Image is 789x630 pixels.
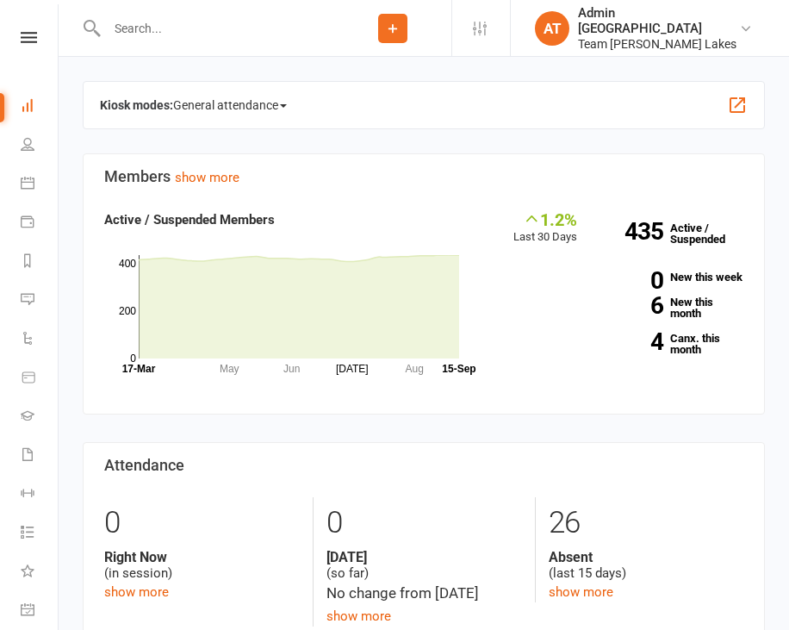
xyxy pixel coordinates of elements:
[513,209,577,246] div: Last 30 Days
[21,204,59,243] a: Payments
[603,296,743,319] a: 6New this month
[549,549,743,582] div: (last 15 days)
[104,549,300,582] div: (in session)
[104,584,169,600] a: show more
[603,333,743,355] a: 4Canx. this month
[535,11,569,46] div: AT
[603,220,663,243] strong: 435
[326,549,521,565] strong: [DATE]
[326,497,521,549] div: 0
[549,497,743,549] div: 26
[326,549,521,582] div: (so far)
[104,212,275,228] strong: Active / Suspended Members
[21,165,59,204] a: Calendar
[104,497,300,549] div: 0
[100,98,173,112] strong: Kiosk modes:
[326,582,521,605] div: No change from [DATE]
[173,91,287,119] span: General attendance
[104,457,743,474] h3: Attendance
[549,549,743,565] strong: Absent
[21,127,59,165] a: People
[21,359,59,398] a: Product Sales
[578,5,739,36] div: Admin [GEOGRAPHIC_DATA]
[603,271,743,283] a: 0New this week
[21,553,59,592] a: What's New
[603,294,663,317] strong: 6
[603,269,663,292] strong: 0
[21,88,59,127] a: Dashboard
[603,330,663,353] strong: 4
[326,608,391,624] a: show more
[104,168,743,185] h3: Members
[594,209,756,258] a: 435Active / Suspended
[102,16,334,41] input: Search...
[513,209,577,228] div: 1.2%
[578,36,739,52] div: Team [PERSON_NAME] Lakes
[21,243,59,282] a: Reports
[549,584,613,600] a: show more
[175,170,239,185] a: show more
[104,549,300,565] strong: Right Now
